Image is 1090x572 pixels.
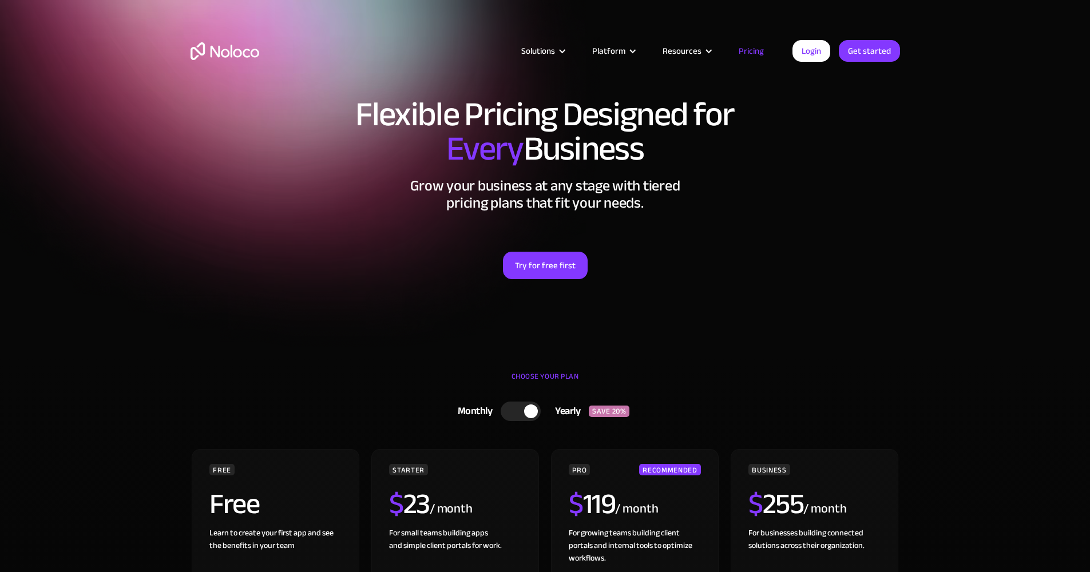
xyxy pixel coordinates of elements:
div: PRO [569,464,590,475]
div: Resources [663,43,701,58]
div: BUSINESS [748,464,790,475]
div: Yearly [541,403,589,420]
a: Get started [839,40,900,62]
div: / month [430,500,473,518]
div: Platform [592,43,625,58]
div: FREE [209,464,235,475]
span: $ [748,477,763,531]
h1: Flexible Pricing Designed for Business [191,97,900,166]
div: Platform [578,43,648,58]
span: $ [389,477,403,531]
div: / month [803,500,846,518]
div: Monthly [443,403,501,420]
div: RECOMMENDED [639,464,700,475]
h2: Free [209,490,259,518]
a: Login [792,40,830,62]
h2: 23 [389,490,430,518]
div: SAVE 20% [589,406,629,417]
a: Pricing [724,43,778,58]
span: $ [569,477,583,531]
div: STARTER [389,464,427,475]
div: CHOOSE YOUR PLAN [191,368,900,396]
h2: 255 [748,490,803,518]
a: home [191,42,259,60]
h2: 119 [569,490,615,518]
div: Solutions [521,43,555,58]
span: Every [446,117,524,181]
div: Solutions [507,43,578,58]
div: Resources [648,43,724,58]
h2: Grow your business at any stage with tiered pricing plans that fit your needs. [191,177,900,212]
a: Try for free first [503,252,588,279]
div: / month [615,500,658,518]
